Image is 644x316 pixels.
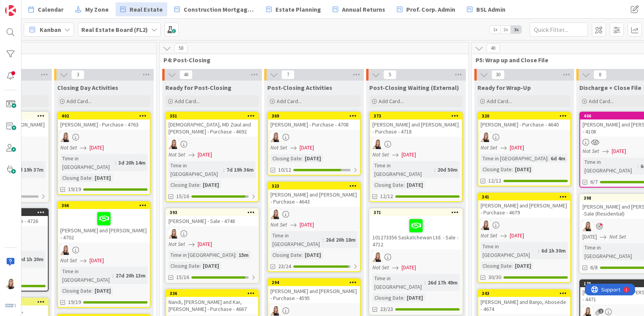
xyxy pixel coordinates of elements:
[372,264,389,271] i: Not Set
[112,271,114,280] span: :
[478,132,570,142] div: DB
[372,151,389,158] i: Not Set
[590,178,598,186] span: 6/7
[510,144,524,152] span: [DATE]
[166,119,258,137] div: [DEMOGRAPHIC_DATA], MD Ziaul and [PERSON_NAME] - Purchase - 4692
[268,183,360,207] div: 323[PERSON_NAME] and [PERSON_NAME] - Purchase - 4643
[370,119,462,137] div: [PERSON_NAME] and [PERSON_NAME] - Purchase - 4718
[478,112,570,119] div: 320
[166,209,258,226] div: 393[PERSON_NAME] - Sale - 4748
[481,232,497,239] i: Not Set
[268,119,360,130] div: [PERSON_NAME] - Purchase - 4708
[478,290,570,314] div: 343[PERSON_NAME] and Banjo, Abosede - 4674
[478,297,570,314] div: [PERSON_NAME] and Banjo, Abosede - 4674
[539,246,568,255] div: 6d 1h 30m
[583,158,637,175] div: Time in [GEOGRAPHIC_DATA]
[370,216,462,249] div: 101273356 Saskatchewan Ltd. - Sale - 4712
[372,293,404,302] div: Closing Date
[370,209,462,216] div: 371
[268,286,360,303] div: [PERSON_NAME] and [PERSON_NAME] - Purchase - 4595
[392,2,460,16] a: Prof. Corp. Admin
[491,70,505,79] span: 30
[530,23,588,37] input: Quick Filter...
[166,112,258,137] div: 351[DEMOGRAPHIC_DATA], MD Ziaul and [PERSON_NAME] - Purchase - 4692
[58,112,150,119] div: 402
[481,262,512,270] div: Closing Date
[60,174,91,182] div: Closing Date
[478,290,570,297] div: 343
[268,279,360,286] div: 294
[302,154,303,163] span: :
[170,2,259,16] a: Construction Mortgages - Draws
[176,192,189,200] span: 15/16
[512,262,513,270] span: :
[277,98,302,105] span: Add Card...
[380,192,393,200] span: 12/12
[583,221,593,231] img: DB
[71,70,84,79] span: 3
[5,300,16,311] img: avatar
[60,154,115,171] div: Time in [GEOGRAPHIC_DATA]
[198,240,212,248] span: [DATE]
[14,255,46,263] div: 20d 1h 20m
[200,262,201,270] span: :
[91,174,93,182] span: :
[488,273,501,281] span: 30/30
[268,112,360,119] div: 369
[201,181,221,189] div: [DATE]
[270,154,302,163] div: Closing Date
[5,5,16,16] img: Visit kanbanzone.com
[435,165,460,174] div: 20d 50m
[168,241,185,248] i: Not Set
[268,112,360,130] div: 369[PERSON_NAME] - Purchase - 4708
[405,181,425,189] div: [DATE]
[166,228,258,239] div: DB
[93,286,113,295] div: [DATE]
[300,144,314,152] span: [DATE]
[58,202,150,242] div: 366[PERSON_NAME] and [PERSON_NAME] - 4702
[278,262,291,270] span: 23/24
[370,252,462,262] div: DB
[370,112,462,119] div: 373
[303,251,323,259] div: [DATE]
[170,113,258,119] div: 351
[549,154,567,163] div: 6d 4m
[478,112,570,130] div: 320[PERSON_NAME] - Purchase - 4640
[60,132,70,142] img: DB
[58,209,150,242] div: [PERSON_NAME] and [PERSON_NAME] - 4702
[163,56,459,64] span: P4: Post-Closing
[174,44,188,53] span: 58
[40,25,61,34] span: Kanban
[268,209,360,219] div: DB
[370,139,462,149] div: DB
[481,165,512,174] div: Closing Date
[179,70,193,79] span: 46
[61,113,150,119] div: 402
[303,154,323,163] div: [DATE]
[166,112,258,119] div: 351
[476,5,505,14] span: BSL Admin
[201,262,221,270] div: [DATE]
[68,185,81,193] span: 19/19
[372,161,434,178] div: Time in [GEOGRAPHIC_DATA]
[270,231,323,248] div: Time in [GEOGRAPHIC_DATA]
[583,147,599,154] i: Not Set
[426,278,460,287] div: 26d 17h 49m
[81,26,148,33] b: Real Estate Board (FL2)
[5,278,16,289] img: DB
[16,1,35,11] span: Support
[589,98,614,105] span: Add Card...
[170,291,258,296] div: 336
[272,113,360,119] div: 369
[372,252,383,262] img: DB
[115,158,116,167] span: :
[478,193,570,200] div: 341
[342,5,385,14] span: Annual Returns
[268,190,360,207] div: [PERSON_NAME] and [PERSON_NAME] - Purchase - 4643
[590,263,598,272] span: 6/8
[478,200,570,218] div: [PERSON_NAME] and [PERSON_NAME] - Purchase - 4679
[481,154,547,163] div: Time in [GEOGRAPHIC_DATA]
[60,257,77,264] i: Not Set
[402,263,416,272] span: [DATE]
[168,161,223,178] div: Time in [GEOGRAPHIC_DATA]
